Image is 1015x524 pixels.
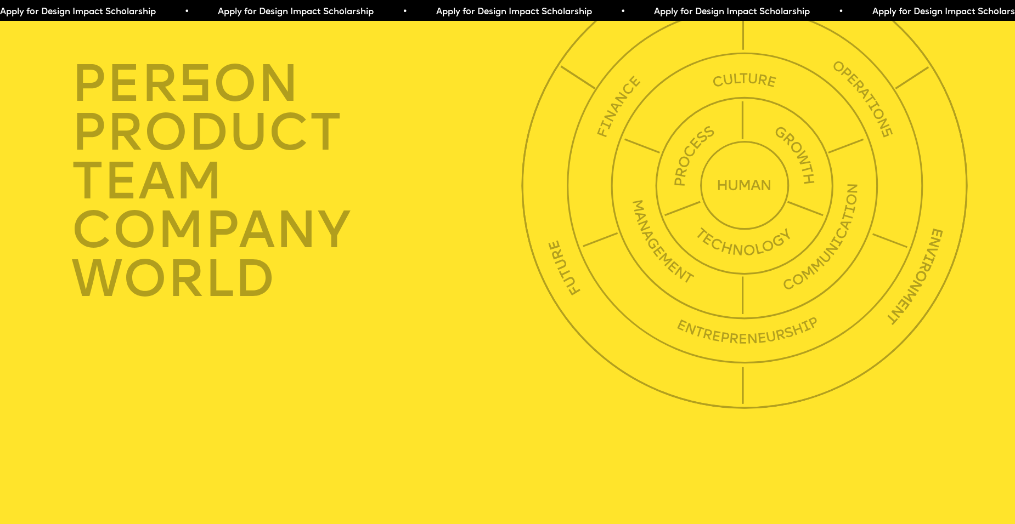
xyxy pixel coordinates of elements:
[71,255,528,304] div: world
[71,207,528,255] div: company
[183,8,188,16] span: •
[71,158,528,207] div: TEAM
[619,8,624,16] span: •
[837,8,842,16] span: •
[401,8,406,16] span: •
[71,109,528,158] div: product
[178,62,213,114] span: s
[71,60,528,109] div: per on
